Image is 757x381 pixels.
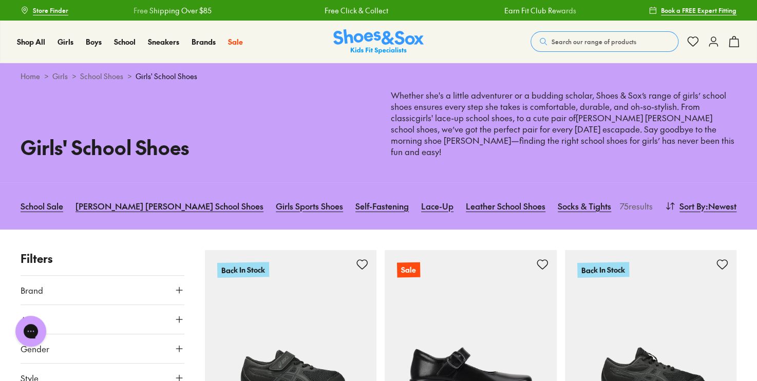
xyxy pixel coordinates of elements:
[21,276,184,304] button: Brand
[421,195,453,217] a: Lace-Up
[21,334,184,363] button: Gender
[552,37,636,46] span: Search our range of products
[17,36,45,47] a: Shop All
[679,200,706,212] span: Sort By
[665,195,736,217] button: Sort By:Newest
[21,305,184,334] button: Age
[558,195,611,217] a: Socks & Tights
[80,71,123,82] a: School Shoes
[333,29,424,54] a: Shoes & Sox
[355,195,409,217] a: Self-Fastening
[391,90,736,158] p: Whether she's a little adventurer or a budding scholar, Shoes & Sox’s range of girls’ school shoe...
[86,36,102,47] a: Boys
[531,31,678,52] button: Search our range of products
[136,71,197,82] span: Girls' School Shoes
[21,132,366,162] h1: Girls' School Shoes
[415,112,513,123] a: girls' lace-up school shoes
[114,36,136,47] a: School
[391,112,712,135] a: [PERSON_NAME] [PERSON_NAME] school shoes
[661,6,736,15] span: Book a FREE Expert Fitting
[466,195,545,217] a: Leather School Shoes
[21,1,68,20] a: Store Finder
[333,29,424,54] img: SNS_Logo_Responsive.svg
[21,71,40,82] a: Home
[228,36,243,47] a: Sale
[21,71,736,82] div: > > >
[133,5,211,16] a: Free Shipping Over $85
[58,36,73,47] a: Girls
[192,36,216,47] a: Brands
[649,1,736,20] a: Book a FREE Expert Fitting
[10,312,51,350] iframe: Gorgias live chat messenger
[52,71,68,82] a: Girls
[706,200,736,212] span: : Newest
[276,195,343,217] a: Girls Sports Shoes
[324,5,388,16] a: Free Click & Collect
[75,195,263,217] a: [PERSON_NAME] [PERSON_NAME] School Shoes
[616,200,653,212] p: 75 results
[148,36,179,47] a: Sneakers
[21,250,184,267] p: Filters
[21,195,63,217] a: School Sale
[217,262,269,278] p: Back In Stock
[397,262,420,277] p: Sale
[33,6,68,15] span: Store Finder
[504,5,576,16] a: Earn Fit Club Rewards
[21,284,43,296] span: Brand
[577,262,629,278] p: Back In Stock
